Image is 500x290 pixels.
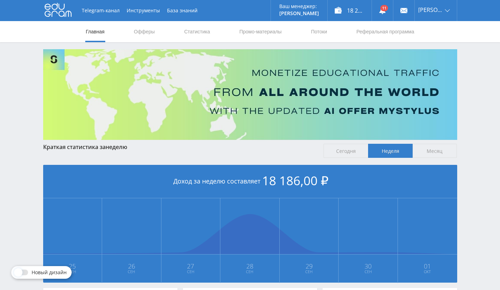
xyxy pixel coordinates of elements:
[239,21,282,42] a: Промо-материалы
[279,4,319,9] p: Ваш менеджер:
[368,144,413,158] span: Неделя
[280,263,338,269] span: 29
[418,7,443,13] span: [PERSON_NAME]
[43,49,457,140] img: Banner
[102,263,161,269] span: 26
[43,144,317,150] div: Краткая статистика за
[221,269,279,275] span: Сен
[339,269,397,275] span: Сен
[162,269,220,275] span: Сен
[184,21,211,42] a: Статистика
[133,21,156,42] a: Офферы
[310,21,328,42] a: Потоки
[398,263,457,269] span: 01
[221,263,279,269] span: 28
[324,144,368,158] span: Сегодня
[106,143,127,151] span: неделю
[43,165,457,198] div: Доход за неделю составляет
[413,144,457,158] span: Месяц
[280,269,338,275] span: Сен
[262,172,328,189] span: 18 186,00 ₽
[44,269,102,275] span: Сен
[398,269,457,275] span: Окт
[102,269,161,275] span: Сен
[44,263,102,269] span: 25
[339,263,397,269] span: 30
[32,270,67,275] span: Новый дизайн
[356,21,415,42] a: Реферальная программа
[85,21,105,42] a: Главная
[162,263,220,269] span: 27
[279,11,319,16] p: [PERSON_NAME]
